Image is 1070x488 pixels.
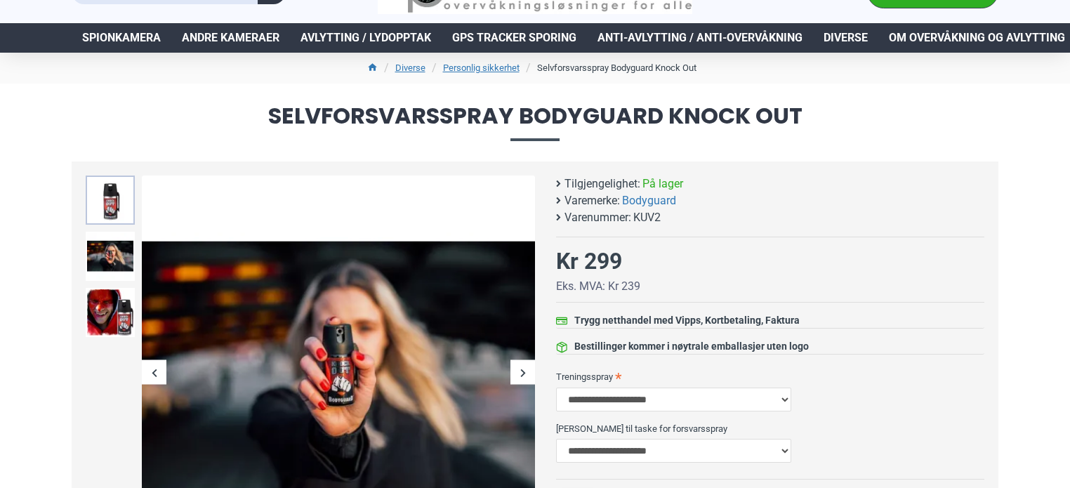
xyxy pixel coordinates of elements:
div: Next slide [510,360,535,385]
a: Avlytting / Lydopptak [290,23,442,53]
span: Spionkamera [82,29,161,46]
label: Treningsspray [556,365,984,388]
a: Diverse [813,23,878,53]
div: Bestillinger kommer i nøytrale emballasjer uten logo [574,339,809,354]
a: Bodyguard [622,192,676,209]
span: Avlytting / Lydopptak [300,29,431,46]
b: Varenummer: [564,209,631,226]
span: Om overvåkning og avlytting [889,29,1065,46]
span: KUV2 [633,209,661,226]
span: GPS Tracker Sporing [452,29,576,46]
a: Diverse [395,61,425,75]
img: Forsvarsspray - Lovlig Pepperspray - SpyGadgets.no [86,176,135,225]
div: Previous slide [142,360,166,385]
a: Personlig sikkerhet [443,61,520,75]
a: GPS Tracker Sporing [442,23,587,53]
img: Forsvarsspray - Lovlig Pepperspray - SpyGadgets.no [86,288,135,337]
img: Forsvarsspray - Lovlig Pepperspray - SpyGadgets.no [86,232,135,281]
a: Anti-avlytting / Anti-overvåkning [587,23,813,53]
span: Anti-avlytting / Anti-overvåkning [597,29,802,46]
span: Andre kameraer [182,29,279,46]
a: Andre kameraer [171,23,290,53]
span: Selvforsvarsspray Bodyguard Knock Out [72,105,998,140]
div: Kr 299 [556,244,622,278]
b: Tilgjengelighet: [564,176,640,192]
span: Diverse [824,29,868,46]
b: Varemerke: [564,192,620,209]
span: På lager [642,176,683,192]
div: Trygg netthandel med Vipps, Kortbetaling, Faktura [574,313,800,328]
a: Spionkamera [72,23,171,53]
label: [PERSON_NAME] til taske for forsvarsspray [556,417,984,440]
